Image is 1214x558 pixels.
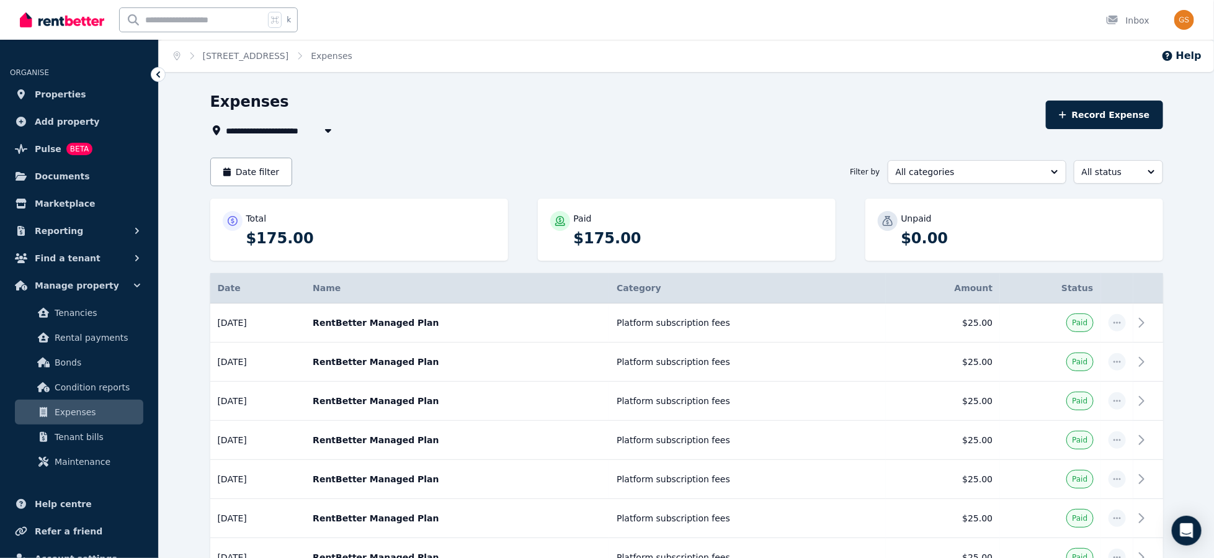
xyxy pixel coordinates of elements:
[1072,435,1087,445] span: Paid
[313,473,602,485] p: RentBetter Managed Plan
[15,375,143,400] a: Condition reports
[1072,396,1087,406] span: Paid
[55,405,138,420] span: Expenses
[609,499,886,538] td: Platform subscription fees
[15,449,143,474] a: Maintenance
[888,160,1066,184] button: All categories
[55,305,138,320] span: Tenancies
[210,273,306,304] th: Date
[1072,357,1087,367] span: Paid
[35,87,86,102] span: Properties
[886,421,1001,460] td: $25.00
[10,246,148,271] button: Find a tenant
[35,251,100,266] span: Find a tenant
[1072,513,1087,523] span: Paid
[609,343,886,382] td: Platform subscription fees
[10,164,148,189] a: Documents
[210,158,293,186] button: Date filter
[10,218,148,243] button: Reporting
[609,382,886,421] td: Platform subscription fees
[15,350,143,375] a: Bonds
[313,317,602,329] p: RentBetter Managed Plan
[35,497,92,511] span: Help centre
[311,51,352,61] a: Expenses
[35,169,90,184] span: Documents
[1106,14,1149,27] div: Inbox
[574,212,592,225] p: Paid
[1074,160,1163,184] button: All status
[35,223,83,238] span: Reporting
[66,143,92,155] span: BETA
[210,343,306,382] td: [DATE]
[574,228,823,248] p: $175.00
[287,15,291,25] span: k
[886,273,1001,304] th: Amount
[609,273,886,304] th: Category
[15,400,143,425] a: Expenses
[203,51,289,61] a: [STREET_ADDRESS]
[35,524,102,539] span: Refer a friend
[305,273,609,304] th: Name
[15,425,143,449] a: Tenant bills
[886,460,1001,499] td: $25.00
[246,212,267,225] p: Total
[210,92,289,112] h1: Expenses
[886,343,1001,382] td: $25.00
[35,196,95,211] span: Marketplace
[55,355,138,370] span: Bonds
[55,430,138,444] span: Tenant bills
[886,499,1001,538] td: $25.00
[313,434,602,446] p: RentBetter Managed Plan
[55,330,138,345] span: Rental payments
[10,492,148,516] a: Help centre
[159,40,367,72] nav: Breadcrumb
[1072,474,1087,484] span: Paid
[1082,166,1138,178] span: All status
[609,304,886,343] td: Platform subscription fees
[10,273,148,298] button: Manage property
[886,304,1001,343] td: $25.00
[886,382,1001,421] td: $25.00
[10,519,148,544] a: Refer a friend
[20,11,104,29] img: RentBetter
[35,114,100,129] span: Add property
[10,82,148,107] a: Properties
[901,212,932,225] p: Unpaid
[55,454,138,469] span: Maintenance
[1046,101,1163,129] button: Record Expense
[10,109,148,134] a: Add property
[35,278,119,293] span: Manage property
[210,460,306,499] td: [DATE]
[55,380,138,395] span: Condition reports
[896,166,1041,178] span: All categories
[1161,48,1202,63] button: Help
[10,191,148,216] a: Marketplace
[850,167,880,177] span: Filter by
[15,325,143,350] a: Rental payments
[609,421,886,460] td: Platform subscription fees
[901,228,1151,248] p: $0.00
[35,142,61,156] span: Pulse
[609,460,886,499] td: Platform subscription fees
[313,395,602,407] p: RentBetter Managed Plan
[1172,516,1202,546] div: Open Intercom Messenger
[313,356,602,368] p: RentBetter Managed Plan
[210,499,306,538] td: [DATE]
[15,300,143,325] a: Tenancies
[1000,273,1100,304] th: Status
[210,382,306,421] td: [DATE]
[10,137,148,161] a: PulseBETA
[210,421,306,460] td: [DATE]
[1072,318,1087,328] span: Paid
[1174,10,1194,30] img: Stanyer Family Super Pty Ltd ATF Stanyer Family Super
[210,304,306,343] td: [DATE]
[10,68,49,77] span: ORGANISE
[246,228,496,248] p: $175.00
[313,512,602,524] p: RentBetter Managed Plan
